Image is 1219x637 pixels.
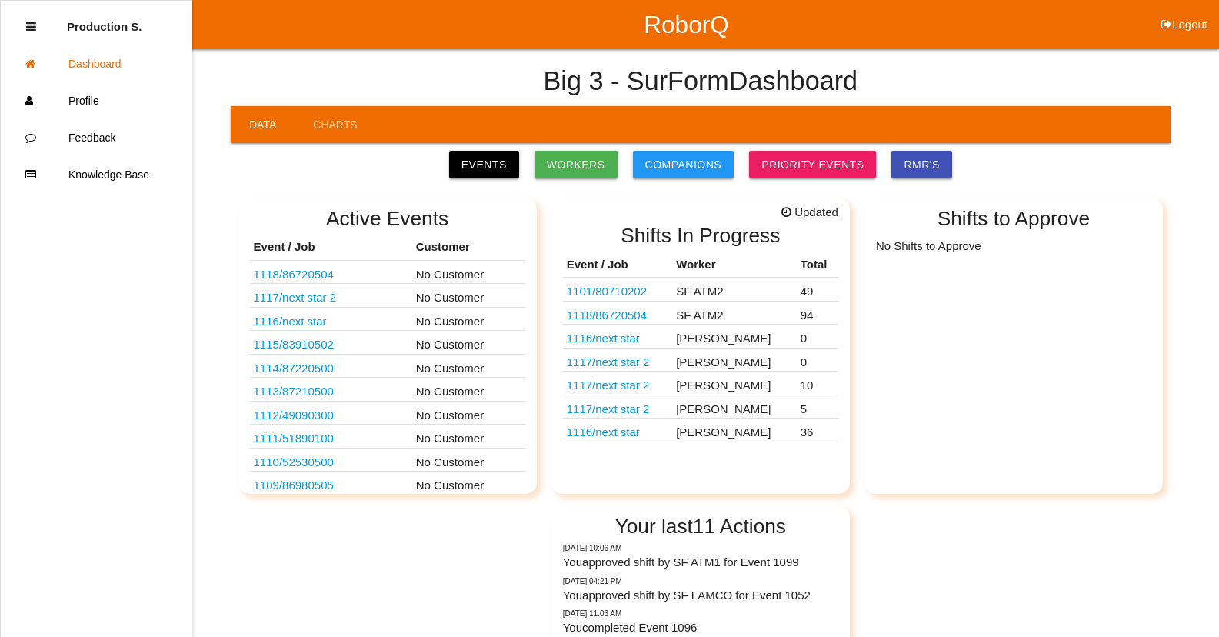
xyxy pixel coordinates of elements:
[535,151,618,178] a: Workers
[672,395,797,419] td: [PERSON_NAME]
[412,425,525,449] td: No Customer
[563,575,838,587] p: 07/24/2025 04:21 PM
[797,278,838,302] td: 49
[567,332,640,345] a: 1116/next star
[412,235,525,260] th: Customer
[231,106,295,143] a: Data
[563,325,672,349] td: N/A
[876,208,1151,230] h2: Shifts to Approve
[67,8,142,33] p: Production Shifts
[797,372,838,395] td: 10
[250,284,412,308] td: Part No. N/A
[672,252,797,278] th: Worker
[254,385,334,398] a: 1113/87210500
[250,448,412,472] td: HEMI COVER TIMING CHAIN VAC TRAY 0CD86761
[563,301,838,325] tr: STELLANTIS TORQUE CONVERTER
[672,372,797,395] td: [PERSON_NAME]
[254,455,334,469] a: 1110/52530500
[797,252,838,278] th: Total
[563,372,838,395] tr: N/A
[563,278,838,302] tr: P736 SAP129 8.8 PINION GEAR
[563,419,838,442] tr: N/A
[781,204,838,222] span: Updated
[250,401,412,425] td: 8.1 PINION GEAR TRAYS
[563,348,838,372] tr: N/A
[412,401,525,425] td: No Customer
[567,425,640,439] a: 1116/next star
[412,448,525,472] td: No Customer
[254,479,334,492] a: 1109/86980505
[563,515,838,538] h2: Your last 11 Actions
[250,331,412,355] td: D1016648R03 ATK M865 PROJECTILE TRAY
[254,338,334,351] a: 1115/83910502
[672,278,797,302] td: SF ATM2
[563,372,672,395] td: N/A
[250,307,412,331] td: Part No. N/A
[797,301,838,325] td: 94
[26,8,36,45] div: Close
[250,354,412,378] td: TA350 VF TRAYS
[563,278,672,302] td: P736 SAP129 8.8 PINION GEAR
[250,472,412,495] td: D1024903R1 - TMMTX ECI - CANISTER ASSY COAL
[567,402,650,415] a: 1117/next star 2
[254,432,334,445] a: 1111/51890100
[412,472,525,495] td: No Customer
[876,235,1151,255] p: No Shifts to Approve
[254,268,334,281] a: 1118/86720504
[563,419,672,442] td: N/A
[1,156,192,193] a: Knowledge Base
[412,260,525,284] td: No Customer
[563,395,838,419] tr: N/A
[1,119,192,156] a: Feedback
[567,355,650,369] a: 1117/next star 2
[250,208,525,230] h2: Active Events
[563,348,672,372] td: N/A
[567,285,647,298] a: 1101/80710202
[567,379,650,392] a: 1117/next star 2
[563,252,672,278] th: Event / Job
[1,82,192,119] a: Profile
[254,409,334,422] a: 1112/49090300
[567,308,647,322] a: 1118/86720504
[412,378,525,402] td: No Customer
[544,67,858,96] h4: Big 3 - SurForm Dashboard
[563,225,838,247] h2: Shifts In Progress
[412,354,525,378] td: No Customer
[797,325,838,349] td: 0
[250,425,412,449] td: 8.8/9.5 PINION GEAR TRAYS
[563,301,672,325] td: STELLANTIS TORQUE CONVERTER
[250,235,412,260] th: Event / Job
[797,348,838,372] td: 0
[563,325,838,349] tr: N/A
[563,554,838,572] p: You approved shift by SF ATM1 for Event 1099
[633,151,734,178] a: Companions
[672,348,797,372] td: [PERSON_NAME]
[412,307,525,331] td: No Customer
[250,260,412,284] td: STELLANTIS TORQUE CONVERTER
[250,378,412,402] td: TA349 VF TRAYS
[254,291,337,304] a: 1117/next star 2
[797,395,838,419] td: 5
[412,284,525,308] td: No Customer
[412,331,525,355] td: No Customer
[672,419,797,442] td: [PERSON_NAME]
[672,301,797,325] td: SF ATM2
[672,325,797,349] td: [PERSON_NAME]
[254,315,327,328] a: 1116/next star
[891,151,951,178] a: RMR's
[563,542,838,554] p: 08/07/2025 10:06 AM
[295,106,375,143] a: Charts
[563,608,838,619] p: 07/23/2025 11:03 AM
[563,619,838,637] p: You completed Event 1096
[797,419,838,442] td: 36
[563,395,672,419] td: N/A
[749,151,876,178] a: Priority Events
[449,151,519,178] a: Events
[1,45,192,82] a: Dashboard
[254,362,334,375] a: 1114/87220500
[563,587,838,605] p: You approved shift by SF LAMCO for Event 1052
